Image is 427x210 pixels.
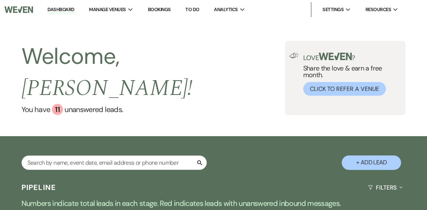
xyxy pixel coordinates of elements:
a: Bookings [148,6,171,13]
span: Manage Venues [89,6,126,13]
button: Click to Refer a Venue [303,82,386,96]
button: + Add Lead [342,155,401,170]
a: Dashboard [47,6,74,13]
span: [PERSON_NAME] ! [21,71,193,105]
div: 11 [52,104,63,115]
p: Love ? [303,53,401,61]
span: Resources [365,6,391,13]
img: Weven Logo [4,2,33,17]
span: Settings [322,6,344,13]
a: To Do [185,6,199,13]
div: Share the love & earn a free month. [299,53,401,96]
button: Filters [365,178,406,197]
h3: Pipeline [21,182,56,193]
input: Search by name, event date, email address or phone number [21,155,207,170]
h2: Welcome, [21,41,285,104]
img: weven-logo-green.svg [319,53,352,60]
span: Analytics [214,6,238,13]
a: You have 11 unanswered leads. [21,104,285,115]
img: loud-speaker-illustration.svg [289,53,299,59]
